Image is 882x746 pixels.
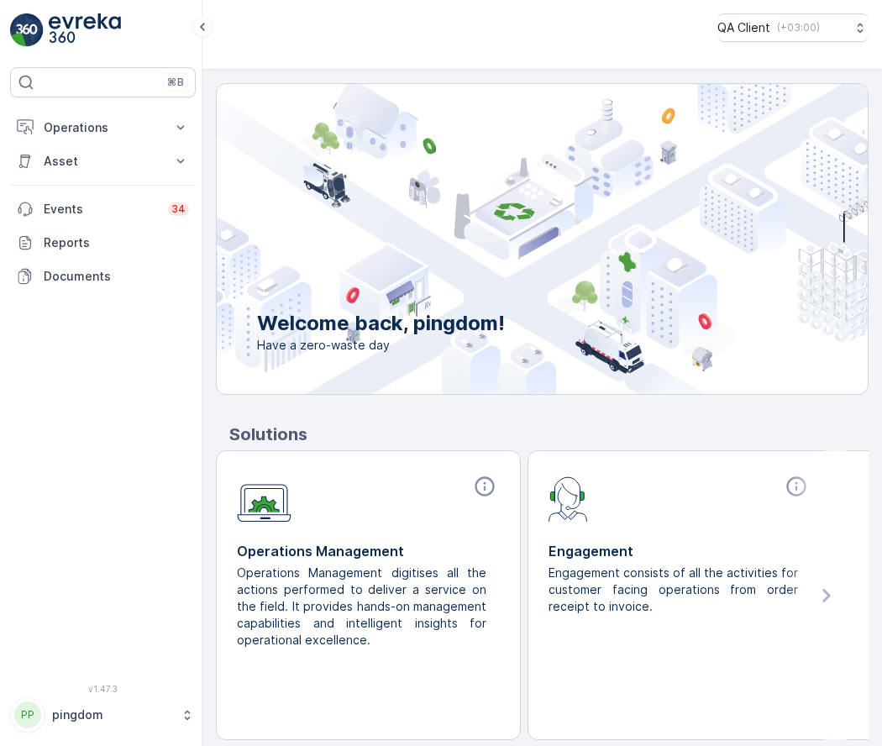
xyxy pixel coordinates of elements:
img: module-icon [549,475,588,522]
img: logo [10,13,44,47]
p: Reports [44,234,189,251]
span: v 1.47.3 [10,684,196,694]
span: Have a zero-waste day [257,337,505,354]
button: PPpingdom [10,697,196,733]
p: ( +03:00 ) [777,21,820,34]
div: PP [14,701,41,728]
p: Operations Management digitises all the actions performed to deliver a service on the field. It p... [237,565,486,649]
p: Documents [44,268,189,285]
a: Documents [10,260,196,293]
img: city illustration [141,84,868,394]
p: Operations Management [237,541,500,561]
a: Events34 [10,192,196,226]
p: pingdom [52,707,172,723]
p: ⌘B [167,76,184,89]
p: Solutions [229,422,869,447]
img: logo_light-DOdMpM7g.png [49,13,121,47]
p: Operations [44,119,162,136]
button: Operations [10,111,196,144]
img: module-icon [237,475,291,523]
p: QA Client [717,19,770,36]
p: Engagement consists of all the activities for customer facing operations from order receipt to in... [549,565,798,615]
p: Welcome back, pingdom! [257,310,505,337]
p: Events [44,201,158,218]
p: Asset [44,153,162,170]
button: QA Client(+03:00) [717,13,869,42]
a: Reports [10,226,196,260]
p: 34 [171,202,186,216]
button: Asset [10,144,196,178]
p: Engagement [549,541,811,561]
